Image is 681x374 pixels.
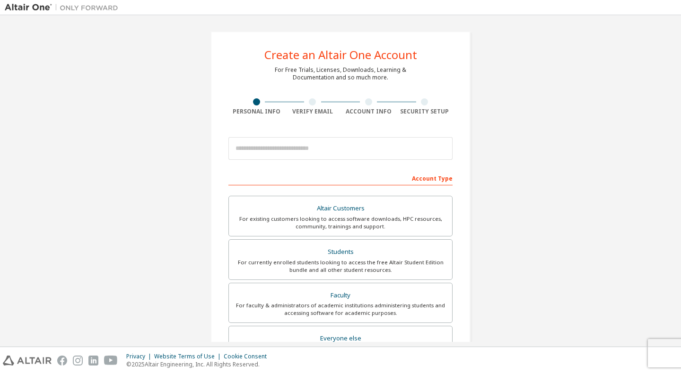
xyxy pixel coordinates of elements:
div: Security Setup [397,108,453,115]
div: Verify Email [285,108,341,115]
img: facebook.svg [57,356,67,365]
div: Everyone else [235,332,446,345]
div: For currently enrolled students looking to access the free Altair Student Edition bundle and all ... [235,259,446,274]
div: Students [235,245,446,259]
img: linkedin.svg [88,356,98,365]
div: Faculty [235,289,446,302]
p: © 2025 Altair Engineering, Inc. All Rights Reserved. [126,360,272,368]
div: Altair Customers [235,202,446,215]
div: Create an Altair One Account [264,49,417,61]
div: Account Info [340,108,397,115]
div: Account Type [228,170,453,185]
img: youtube.svg [104,356,118,365]
div: For faculty & administrators of academic institutions administering students and accessing softwa... [235,302,446,317]
img: altair_logo.svg [3,356,52,365]
div: Personal Info [228,108,285,115]
div: For Free Trials, Licenses, Downloads, Learning & Documentation and so much more. [275,66,406,81]
div: Website Terms of Use [154,353,224,360]
div: Privacy [126,353,154,360]
div: For existing customers looking to access software downloads, HPC resources, community, trainings ... [235,215,446,230]
img: Altair One [5,3,123,12]
div: Cookie Consent [224,353,272,360]
img: instagram.svg [73,356,83,365]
